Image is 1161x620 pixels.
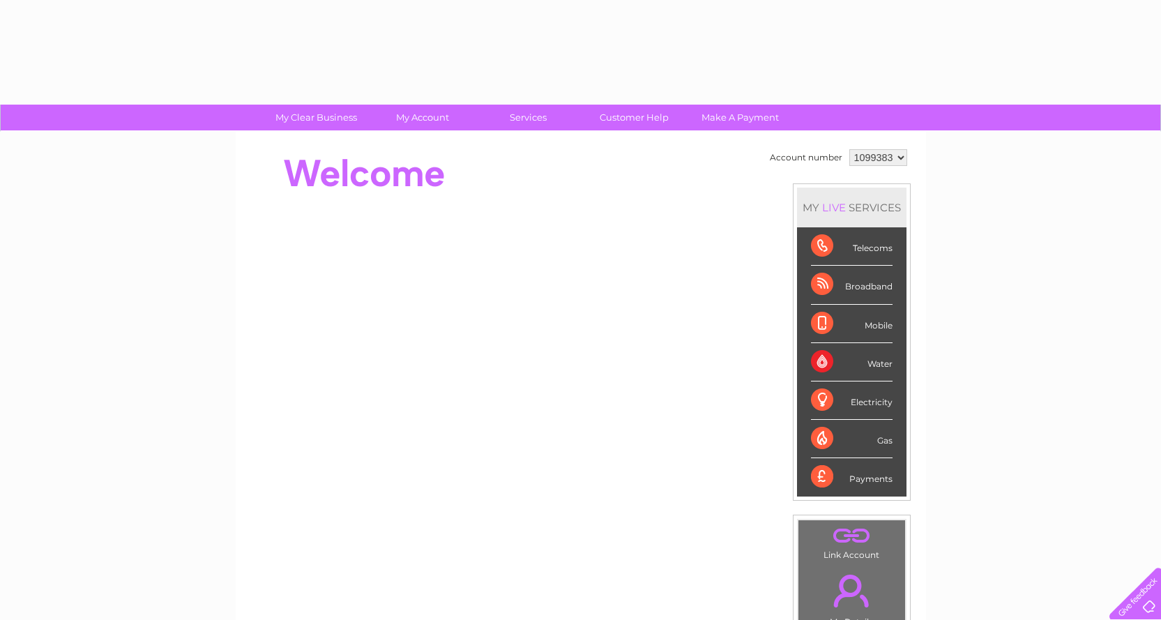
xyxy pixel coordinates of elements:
div: MY SERVICES [797,188,906,227]
div: Mobile [811,305,893,343]
div: Water [811,343,893,381]
div: Gas [811,420,893,458]
a: . [802,566,902,615]
td: Account number [766,146,846,169]
div: Broadband [811,266,893,304]
a: My Account [365,105,480,130]
a: Services [471,105,586,130]
div: Electricity [811,381,893,420]
td: Link Account [798,520,906,564]
div: Telecoms [811,227,893,266]
a: . [802,524,902,548]
a: My Clear Business [259,105,374,130]
a: Make A Payment [683,105,798,130]
div: Payments [811,458,893,496]
div: LIVE [819,201,849,214]
a: Customer Help [577,105,692,130]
